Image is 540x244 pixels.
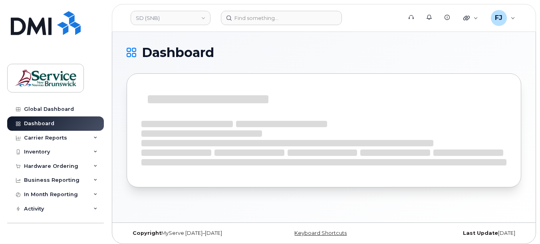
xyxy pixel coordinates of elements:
[133,230,161,236] strong: Copyright
[127,230,258,236] div: MyServe [DATE]–[DATE]
[294,230,347,236] a: Keyboard Shortcuts
[390,230,521,236] div: [DATE]
[142,47,214,59] span: Dashboard
[463,230,498,236] strong: Last Update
